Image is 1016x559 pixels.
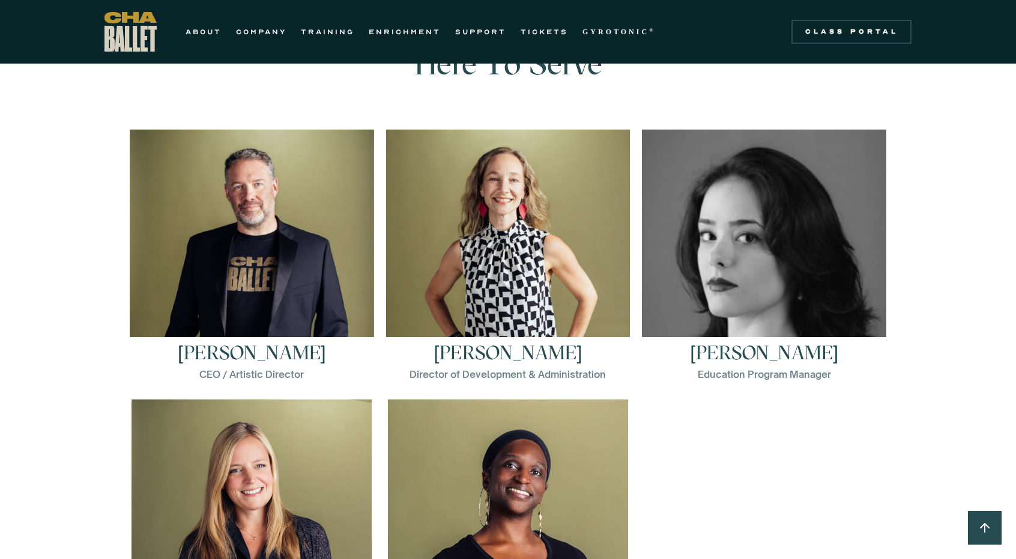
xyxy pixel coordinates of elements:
div: Director of Development & Administration [410,367,606,381]
strong: GYROTONIC [582,28,649,36]
a: ENRICHMENT [369,25,441,39]
a: GYROTONIC® [582,25,656,39]
a: ABOUT [186,25,222,39]
div: Class Portal [799,27,904,37]
a: Class Portal [791,20,912,44]
h3: [PERSON_NAME] [434,343,582,362]
div: CEO / Artistic Director [199,367,304,381]
a: COMPANY [236,25,286,39]
h3: Here To Serve [313,46,703,106]
a: TICKETS [521,25,568,39]
h3: [PERSON_NAME] [178,343,326,362]
sup: ® [649,27,656,33]
a: home [104,12,157,52]
h3: [PERSON_NAME] [690,343,838,362]
a: [PERSON_NAME]Education Program Manager [642,130,886,381]
div: Education Program Manager [698,367,831,381]
a: TRAINING [301,25,354,39]
a: SUPPORT [455,25,506,39]
a: [PERSON_NAME]CEO / Artistic Director [130,130,374,381]
a: [PERSON_NAME]Director of Development & Administration [386,130,630,381]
